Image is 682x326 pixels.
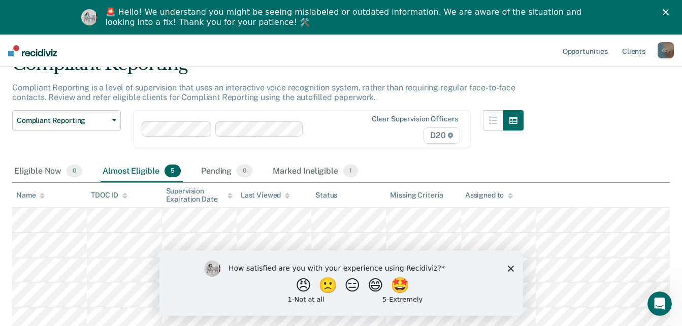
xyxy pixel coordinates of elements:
[106,7,585,27] div: 🚨 Hello! We understand you might be seeing mislabeled or outdated information. We are aware of th...
[271,160,360,183] div: Marked Ineligible1
[241,191,290,200] div: Last Viewed
[159,250,523,316] iframe: Survey by Kim from Recidiviz
[12,83,515,102] p: Compliant Reporting is a level of supervision that uses an interactive voice recognition system, ...
[237,165,252,178] span: 0
[315,191,337,200] div: Status
[165,165,181,178] span: 5
[199,160,254,183] div: Pending0
[372,115,458,123] div: Clear supervision officers
[390,191,443,200] div: Missing Criteria
[91,191,127,200] div: TDOC ID
[166,187,233,204] div: Supervision Expiration Date
[658,42,674,58] div: C L
[658,42,674,58] button: CL
[663,9,673,15] div: Close
[12,110,121,131] button: Compliant Reporting
[424,127,460,144] span: D20
[101,160,183,183] div: Almost Eligible5
[16,191,45,200] div: Name
[8,45,57,56] img: Recidiviz
[12,160,84,183] div: Eligible Now0
[12,54,524,83] div: Compliant Reporting
[17,116,108,125] span: Compliant Reporting
[647,291,672,316] iframe: Intercom live chat
[343,165,358,178] span: 1
[620,35,647,67] a: Clients
[561,35,610,67] a: Opportunities
[81,9,98,25] img: Profile image for Kim
[67,165,82,178] span: 0
[465,191,513,200] div: Assigned to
